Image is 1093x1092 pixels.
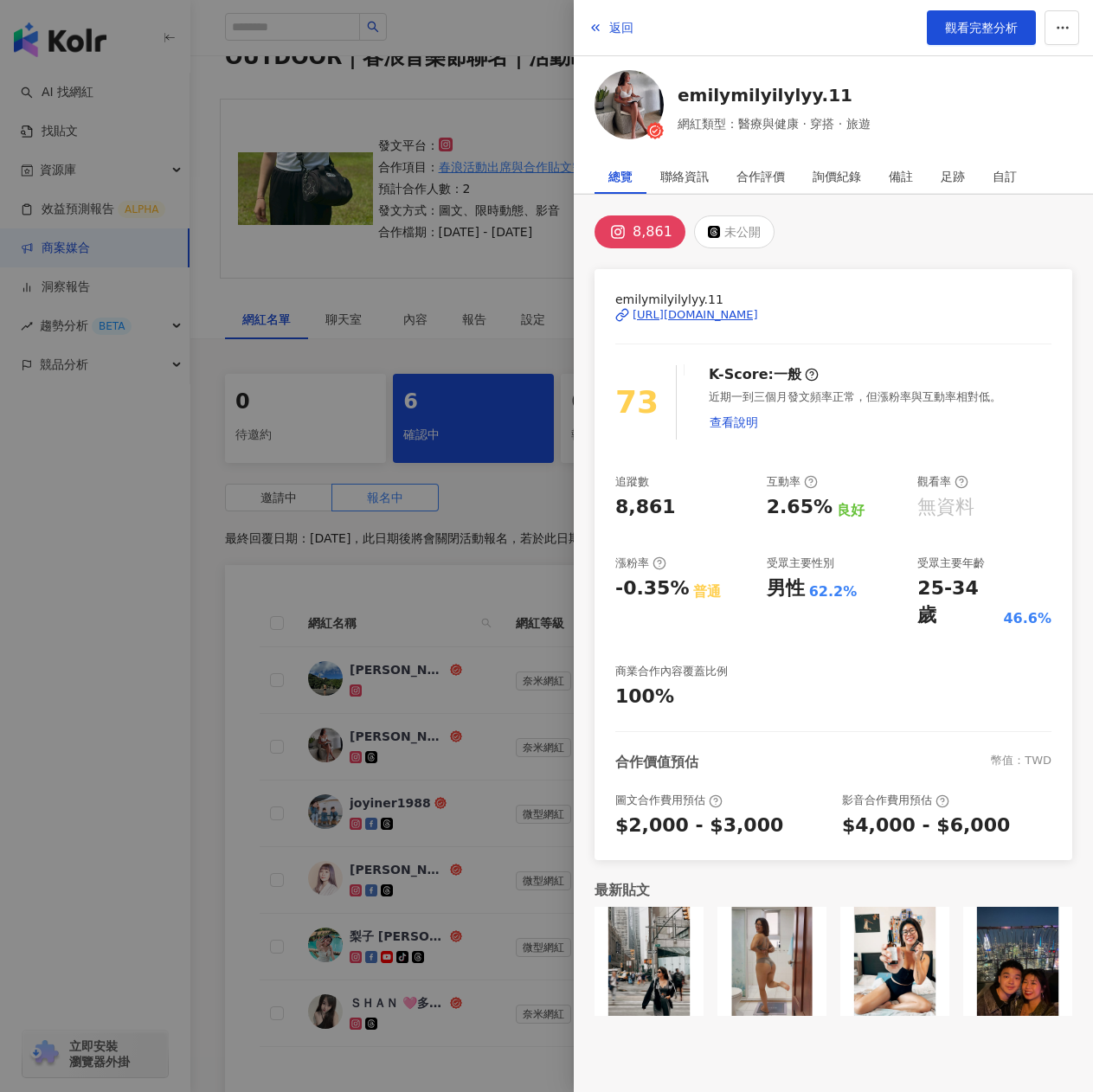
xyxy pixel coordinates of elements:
[837,501,865,520] div: 良好
[588,10,634,45] button: 返回
[941,159,965,194] div: 足跡
[842,793,949,808] div: 影音合作費用預估
[609,21,633,35] span: 返回
[917,494,974,521] div: 無資料
[809,582,858,601] div: 62.2%
[840,907,949,1016] img: post-image
[693,582,721,601] div: 普通
[736,159,785,194] div: 合作評價
[678,114,871,133] span: 網紅類型：醫療與健康 · 穿搭 · 旅遊
[767,556,834,571] div: 受眾主要性別
[615,813,783,839] div: $2,000 - $3,000
[917,575,999,629] div: 25-34 歲
[813,159,861,194] div: 詢價紀錄
[709,405,759,440] button: 查看說明
[709,389,1051,440] div: 近期一到三個月發文頻率正常，但漲粉率與互動率相對低。
[595,70,664,145] a: KOL Avatar
[615,494,676,521] div: 8,861
[595,70,664,139] img: KOL Avatar
[993,159,1017,194] div: 自訂
[633,307,758,323] div: [URL][DOMAIN_NAME]
[717,907,826,1016] img: post-image
[615,575,689,602] div: -0.35%
[608,159,633,194] div: 總覽
[724,220,761,244] div: 未公開
[615,793,723,808] div: 圖文合作費用預估
[991,753,1051,772] div: 幣值：TWD
[767,494,833,521] div: 2.65%
[889,159,913,194] div: 備註
[694,215,775,248] button: 未公開
[710,415,758,429] span: 查看說明
[842,813,1010,839] div: $4,000 - $6,000
[1003,609,1051,628] div: 46.6%
[615,684,674,710] div: 100%
[767,474,818,490] div: 互動率
[927,10,1036,45] a: 觀看完整分析
[595,215,685,248] button: 8,861
[615,378,659,427] div: 73
[917,556,985,571] div: 受眾主要年齡
[595,881,1072,900] div: 最新貼文
[917,474,968,490] div: 觀看率
[615,753,698,772] div: 合作價值預估
[709,365,819,384] div: K-Score :
[633,220,672,244] div: 8,861
[678,83,871,107] a: emilymilyilylyy.11
[767,575,805,602] div: 男性
[615,474,649,490] div: 追蹤數
[963,907,1072,1016] img: post-image
[615,290,1051,309] span: emilymilyilylyy.11
[615,307,1051,323] a: [URL][DOMAIN_NAME]
[945,21,1018,35] span: 觀看完整分析
[595,907,704,1016] img: post-image
[615,664,728,679] div: 商業合作內容覆蓋比例
[774,365,801,384] div: 一般
[615,556,666,571] div: 漲粉率
[660,159,709,194] div: 聯絡資訊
